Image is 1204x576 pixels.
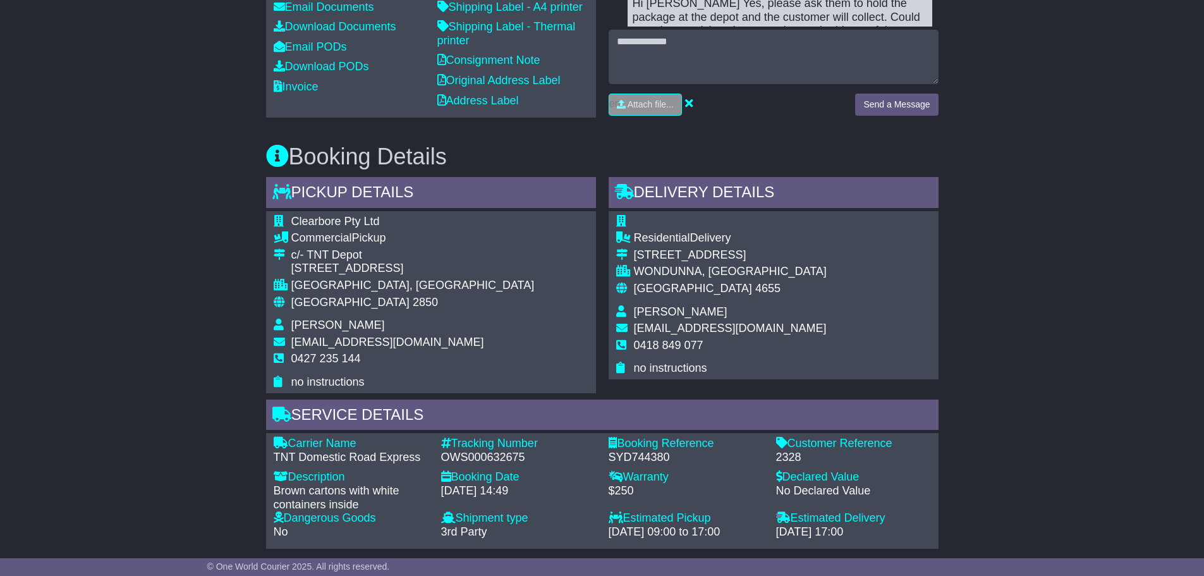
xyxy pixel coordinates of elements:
[634,322,827,334] span: [EMAIL_ADDRESS][DOMAIN_NAME]
[634,231,827,245] div: Delivery
[609,512,763,525] div: Estimated Pickup
[441,437,596,451] div: Tracking Number
[291,215,380,228] span: Clearbore Pty Ltd
[274,525,288,538] span: No
[291,296,410,309] span: [GEOGRAPHIC_DATA]
[634,339,703,352] span: 0418 849 077
[441,451,596,465] div: OWS000632675
[441,484,596,498] div: [DATE] 14:49
[855,94,938,116] button: Send a Message
[609,484,763,498] div: $250
[437,74,561,87] a: Original Address Label
[634,231,690,244] span: Residential
[776,484,931,498] div: No Declared Value
[437,20,576,47] a: Shipping Label - Thermal printer
[609,451,763,465] div: SYD744380
[274,451,429,465] div: TNT Domestic Road Express
[274,470,429,484] div: Description
[266,177,596,211] div: Pickup Details
[207,561,390,572] span: © One World Courier 2025. All rights reserved.
[776,525,931,539] div: [DATE] 17:00
[776,451,931,465] div: 2328
[634,362,707,374] span: no instructions
[634,282,752,295] span: [GEOGRAPHIC_DATA]
[437,54,540,66] a: Consignment Note
[291,352,361,365] span: 0427 235 144
[437,1,583,13] a: Shipping Label - A4 printer
[274,40,347,53] a: Email PODs
[634,248,827,262] div: [STREET_ADDRESS]
[274,1,374,13] a: Email Documents
[291,279,535,293] div: [GEOGRAPHIC_DATA], [GEOGRAPHIC_DATA]
[274,20,396,33] a: Download Documents
[609,470,763,484] div: Warranty
[291,231,535,245] div: Pickup
[274,484,429,512] div: Brown cartons with white containers inside
[291,319,385,331] span: [PERSON_NAME]
[291,336,484,348] span: [EMAIL_ADDRESS][DOMAIN_NAME]
[413,296,438,309] span: 2850
[776,470,931,484] div: Declared Value
[441,512,596,525] div: Shipment type
[291,231,352,244] span: Commercial
[776,512,931,525] div: Estimated Delivery
[266,144,939,169] h3: Booking Details
[776,437,931,451] div: Customer Reference
[755,282,781,295] span: 4655
[291,262,535,276] div: [STREET_ADDRESS]
[441,470,596,484] div: Booking Date
[274,60,369,73] a: Download PODs
[634,265,827,279] div: WONDUNNA, [GEOGRAPHIC_DATA]
[441,525,487,538] span: 3rd Party
[291,248,535,262] div: c/- TNT Depot
[274,80,319,93] a: Invoice
[634,305,727,318] span: [PERSON_NAME]
[609,177,939,211] div: Delivery Details
[291,376,365,388] span: no instructions
[266,400,939,434] div: Service Details
[609,525,763,539] div: [DATE] 09:00 to 17:00
[437,94,519,107] a: Address Label
[274,437,429,451] div: Carrier Name
[609,437,763,451] div: Booking Reference
[274,512,429,525] div: Dangerous Goods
